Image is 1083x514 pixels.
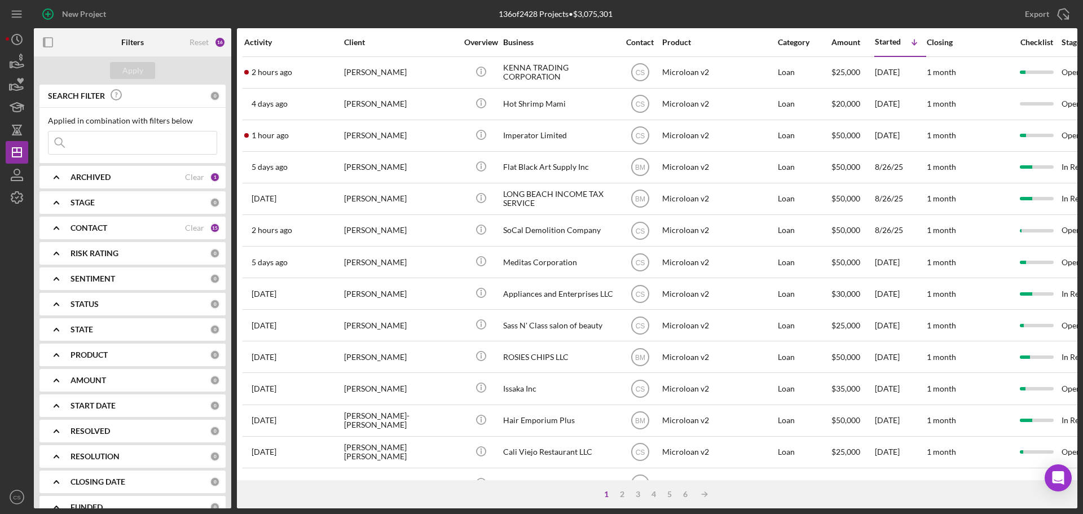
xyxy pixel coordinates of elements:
div: Microloan v2 [662,184,775,214]
div: [PERSON_NAME] [344,184,457,214]
div: Business [503,38,616,47]
div: Product [662,38,775,47]
div: 0 [210,350,220,360]
div: Flat Black Art Supply Inc [503,152,616,182]
div: Microloan v2 [662,216,775,245]
div: Microloan v2 [662,247,775,277]
time: 1 month [927,415,956,425]
div: [PERSON_NAME] [344,469,457,499]
b: ARCHIVED [71,173,111,182]
time: 2025-08-27 22:26 [252,479,276,488]
div: Microloan v2 [662,310,775,340]
time: 2025-08-26 17:34 [252,321,276,330]
div: Loan [778,152,830,182]
div: $50,000 [831,152,874,182]
time: 2025-08-29 21:00 [252,99,288,108]
div: [DATE] [875,469,926,499]
text: CS [635,132,645,140]
div: 0 [210,248,220,258]
div: $30,000 [831,279,874,309]
div: Loan [778,279,830,309]
div: Loan [778,184,830,214]
div: Open Intercom Messenger [1045,464,1072,491]
div: [DATE] [875,374,926,403]
div: $50,000 [831,342,874,372]
div: $50,000 [831,247,874,277]
div: 0 [210,274,220,284]
div: [PERSON_NAME] [344,247,457,277]
b: AMOUNT [71,376,106,385]
div: $50,000 [831,406,874,436]
div: Microloan v2 [662,469,775,499]
div: $25,000 [831,437,874,467]
time: 2025-08-26 20:40 [252,194,276,203]
div: 16 [214,37,226,48]
div: [PERSON_NAME] [344,216,457,245]
div: $25,000 [831,58,874,87]
button: New Project [34,3,117,25]
b: FUNDED [71,503,103,512]
time: 1 month [927,162,956,172]
div: 1 [598,490,614,499]
div: [PERSON_NAME] [344,58,457,87]
div: Clear [185,223,204,232]
div: [PERSON_NAME] [344,89,457,119]
div: Loan [778,469,830,499]
time: 2025-08-25 17:41 [252,353,276,362]
div: Checklist [1012,38,1060,47]
div: 0 [210,324,220,335]
b: RISK RATING [71,249,118,258]
text: BM [635,417,645,425]
div: [DATE] [875,342,926,372]
div: Loan [778,374,830,403]
time: 2025-08-21 04:59 [252,447,276,456]
div: Microloan v2 [662,374,775,403]
b: RESOLUTION [71,452,120,461]
time: 1 month [927,320,956,330]
div: LONG BEACH INCOME TAX SERVICE [503,184,616,214]
time: 1 month [927,478,956,488]
div: $30,000 [831,469,874,499]
time: 2025-08-22 21:32 [252,289,276,298]
time: 2025-08-23 20:47 [252,384,276,393]
div: $50,000 [831,216,874,245]
div: [PERSON_NAME] [344,121,457,151]
div: Microloan v2 [662,89,775,119]
div: 0 [210,375,220,385]
div: $20,000 [831,89,874,119]
div: 0 [210,477,220,487]
div: Microloan v2 [662,279,775,309]
time: 1 month [927,67,956,77]
div: Microloan v2 [662,58,775,87]
div: Loan [778,437,830,467]
b: STATE [71,325,93,334]
div: [PERSON_NAME] [344,342,457,372]
div: Activity [244,38,343,47]
b: STAGE [71,198,95,207]
text: CS [635,385,645,393]
div: 1 [210,172,220,182]
div: 0 [210,502,220,512]
div: Microloan v2 [662,437,775,467]
div: Closing [927,38,1011,47]
div: 2 [614,490,630,499]
div: The Dogsmith [503,469,616,499]
time: 1 month [927,384,956,393]
div: [DATE] [875,121,926,151]
div: [DATE] [875,58,926,87]
div: 6 [677,490,693,499]
div: SoCal Demolition Company [503,216,616,245]
div: Loan [778,406,830,436]
text: BM [635,164,645,172]
div: Meditas Corporation [503,247,616,277]
div: 0 [210,401,220,411]
div: [PERSON_NAME] [PERSON_NAME] [344,437,457,467]
div: $25,000 [831,310,874,340]
div: [PERSON_NAME] [344,279,457,309]
div: 8/26/25 [875,184,926,214]
div: Microloan v2 [662,406,775,436]
text: CS [635,480,645,488]
time: 1 month [927,99,956,108]
div: Microloan v2 [662,121,775,151]
div: $50,000 [831,121,874,151]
